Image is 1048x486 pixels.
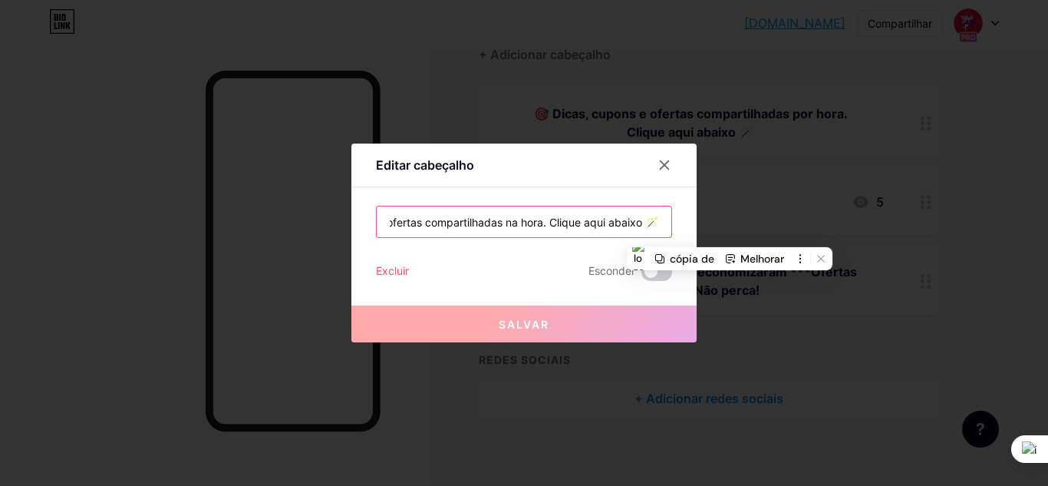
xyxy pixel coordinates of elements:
input: Título [377,207,671,237]
font: Excluir [376,264,409,277]
button: Salvar [351,306,697,342]
font: Esconder [588,264,635,277]
font: Salvar [499,318,549,331]
font: Editar cabeçalho [376,157,474,173]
